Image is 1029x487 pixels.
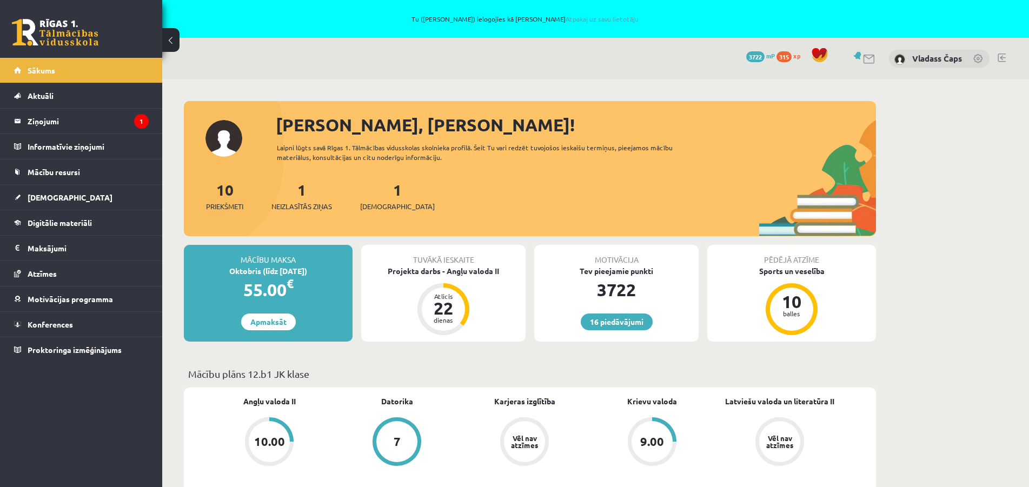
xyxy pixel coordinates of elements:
span: Konferences [28,319,73,329]
div: Tev pieejamie punkti [534,265,699,277]
div: 55.00 [184,277,353,303]
a: Proktoringa izmēģinājums [14,337,149,362]
a: Sākums [14,58,149,83]
a: 16 piedāvājumi [581,313,653,330]
span: [DEMOGRAPHIC_DATA] [360,201,435,212]
a: Vladass Čaps [912,53,962,64]
span: Neizlasītās ziņas [271,201,332,212]
div: dienas [427,317,460,323]
legend: Maksājumi [28,236,149,261]
span: Aktuāli [28,91,54,101]
a: Digitālie materiāli [14,210,149,235]
a: Konferences [14,312,149,337]
span: xp [793,51,800,60]
span: Mācību resursi [28,167,80,177]
div: Motivācija [534,245,699,265]
a: Krievu valoda [627,396,677,407]
div: Sports un veselība [707,265,876,277]
span: mP [766,51,775,60]
a: Datorika [381,396,413,407]
a: Latviešu valoda un literatūra II [725,396,834,407]
span: [DEMOGRAPHIC_DATA] [28,192,112,202]
span: 3722 [746,51,765,62]
div: 3722 [534,277,699,303]
div: 10 [775,293,808,310]
a: 7 [333,417,461,468]
p: Mācību plāns 12.b1 JK klase [188,366,872,381]
a: Motivācijas programma [14,286,149,311]
a: Informatīvie ziņojumi [14,134,149,159]
div: 9.00 [640,436,664,448]
a: 3722 mP [746,51,775,60]
a: Projekta darbs - Angļu valoda II Atlicis 22 dienas [361,265,526,337]
div: Oktobris (līdz [DATE]) [184,265,353,277]
i: 1 [134,114,149,129]
a: 1[DEMOGRAPHIC_DATA] [360,180,435,212]
span: Motivācijas programma [28,294,113,304]
a: 315 xp [776,51,806,60]
div: Laipni lūgts savā Rīgas 1. Tālmācības vidusskolas skolnieka profilā. Šeit Tu vari redzēt tuvojošo... [277,143,692,162]
a: 10Priekšmeti [206,180,243,212]
a: [DEMOGRAPHIC_DATA] [14,185,149,210]
a: Sports un veselība 10 balles [707,265,876,337]
div: Mācību maksa [184,245,353,265]
a: Ziņojumi1 [14,109,149,134]
div: Vēl nav atzīmes [509,435,540,449]
a: 1Neizlasītās ziņas [271,180,332,212]
a: Aktuāli [14,83,149,108]
legend: Informatīvie ziņojumi [28,134,149,159]
div: Projekta darbs - Angļu valoda II [361,265,526,277]
a: 10.00 [205,417,333,468]
a: Angļu valoda II [243,396,296,407]
div: 22 [427,299,460,317]
a: Mācību resursi [14,159,149,184]
span: Sākums [28,65,55,75]
img: Vladass Čaps [894,54,905,65]
a: Maksājumi [14,236,149,261]
a: Atpakaļ uz savu lietotāju [566,15,639,23]
legend: Ziņojumi [28,109,149,134]
div: 10.00 [254,436,285,448]
div: balles [775,310,808,317]
a: 9.00 [588,417,716,468]
div: 7 [394,436,401,448]
span: Digitālie materiāli [28,218,92,228]
span: Atzīmes [28,269,57,278]
div: Vēl nav atzīmes [765,435,795,449]
a: Vēl nav atzīmes [716,417,844,468]
a: Vēl nav atzīmes [461,417,588,468]
span: Tu ([PERSON_NAME]) ielogojies kā [PERSON_NAME] [124,16,926,22]
div: Atlicis [427,293,460,299]
span: Priekšmeti [206,201,243,212]
div: Tuvākā ieskaite [361,245,526,265]
a: Atzīmes [14,261,149,286]
div: [PERSON_NAME], [PERSON_NAME]! [276,112,876,138]
div: Pēdējā atzīme [707,245,876,265]
a: Karjeras izglītība [494,396,555,407]
a: Rīgas 1. Tālmācības vidusskola [12,19,98,46]
span: € [287,276,294,291]
span: 315 [776,51,792,62]
span: Proktoringa izmēģinājums [28,345,122,355]
a: Apmaksāt [241,313,296,330]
